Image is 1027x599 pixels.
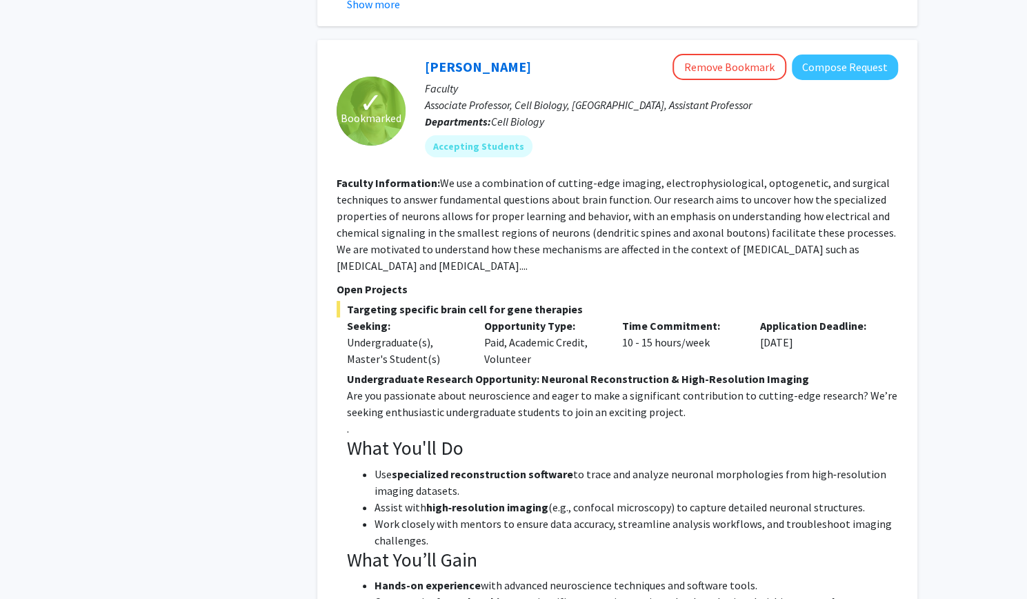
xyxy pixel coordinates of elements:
button: Compose Request to Matt Rowan [792,55,898,80]
div: 10 - 15 hours/week [612,317,750,367]
div: Undergraduate(s), Master's Student(s) [347,334,464,367]
span: Cell Biology [491,115,544,128]
li: Work closely with mentors to ensure data accuracy, streamline analysis workflows, and troubleshoo... [375,515,898,549]
li: Use to trace and analyze neuronal morphologies from high‐resolution imaging datasets. [375,466,898,499]
p: Associate Professor, Cell Biology, [GEOGRAPHIC_DATA], Assistant Professor [425,97,898,113]
span: Targeting specific brain cell for gene therapies [337,301,898,317]
li: with advanced neuroscience techniques and software tools. [375,577,898,593]
mat-chip: Accepting Students [425,135,532,157]
button: Remove Bookmark [672,54,786,80]
p: Faculty [425,80,898,97]
b: Departments: [425,115,491,128]
h3: What You’ll Gain [347,549,898,572]
p: Time Commitment: [622,317,739,334]
p: Open Projects [337,281,898,297]
div: [DATE] [750,317,888,367]
strong: Undergraduate Research Opportunity: Neuronal Reconstruction & High-Resolution Imaging [347,372,809,386]
a: [PERSON_NAME] [425,58,531,75]
li: Assist with (e.g., confocal microscopy) to capture detailed neuronal structures. [375,499,898,515]
fg-read-more: We use a combination of cutting-edge imaging, electrophysiological, optogenetic, and surgical tec... [337,176,896,273]
p: Application Deadline: [760,317,877,334]
p: Seeking: [347,317,464,334]
strong: Hands-on experience [375,578,481,592]
strong: specialized reconstruction software [392,467,573,481]
span: Bookmarked [341,110,401,126]
b: Faculty Information: [337,176,440,190]
p: . [347,420,898,437]
div: Paid, Academic Credit, Volunteer [474,317,612,367]
h3: What You'll Do [347,437,898,460]
p: Opportunity Type: [484,317,601,334]
iframe: Chat [10,537,59,589]
span: ✓ [359,96,383,110]
strong: high‐resolution imaging [426,500,548,514]
p: Are you passionate about neuroscience and eager to make a significant contribution to cutting-edg... [347,387,898,420]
